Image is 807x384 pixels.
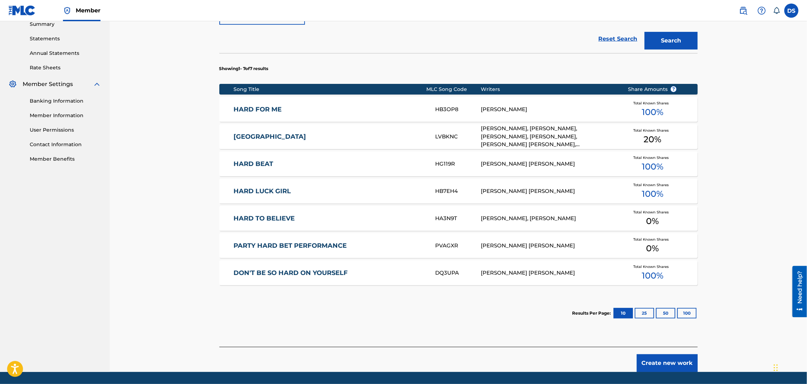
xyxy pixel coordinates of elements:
[8,5,36,16] img: MLC Logo
[23,80,73,88] span: Member Settings
[436,160,481,168] div: HG119R
[30,35,101,42] a: Statements
[646,242,659,255] span: 0 %
[774,357,778,378] div: Drag
[30,21,101,28] a: Summary
[481,242,617,250] div: [PERSON_NAME] [PERSON_NAME]
[93,80,101,88] img: expand
[436,242,481,250] div: PVAGXR
[30,50,101,57] a: Annual Statements
[234,269,426,277] a: DON'T BE SO HARD ON YOURSELF
[637,354,698,372] button: Create new work
[234,187,426,195] a: HARD LUCK GIRL
[30,155,101,163] a: Member Benefits
[633,237,671,242] span: Total Known Shares
[656,308,675,319] button: 50
[436,133,481,141] div: LVBKNC
[30,112,101,119] a: Member Information
[772,350,807,384] iframe: Chat Widget
[635,308,654,319] button: 25
[436,269,481,277] div: DQ3UPA
[633,101,671,106] span: Total Known Shares
[481,105,617,114] div: [PERSON_NAME]
[613,308,633,319] button: 10
[219,65,269,72] p: Showing 1 - 7 of 7 results
[30,141,101,148] a: Contact Information
[30,64,101,71] a: Rate Sheets
[642,160,663,173] span: 100 %
[234,160,426,168] a: HARD BEAT
[436,187,481,195] div: HB7EH4
[757,6,766,15] img: help
[642,188,663,200] span: 100 %
[773,7,780,14] div: Notifications
[642,269,663,282] span: 100 %
[426,86,481,93] div: MLC Song Code
[481,160,617,168] div: [PERSON_NAME] [PERSON_NAME]
[784,4,799,18] div: User Menu
[671,86,676,92] span: ?
[736,4,750,18] a: Public Search
[481,187,617,195] div: [PERSON_NAME] [PERSON_NAME]
[8,80,17,88] img: Member Settings
[628,86,677,93] span: Share Amounts
[644,133,661,146] span: 20 %
[481,214,617,223] div: [PERSON_NAME], [PERSON_NAME]
[739,6,748,15] img: search
[633,264,671,269] span: Total Known Shares
[642,106,663,119] span: 100 %
[595,31,641,47] a: Reset Search
[63,6,71,15] img: Top Rightsholder
[755,4,769,18] div: Help
[646,215,659,228] span: 0 %
[633,155,671,160] span: Total Known Shares
[677,308,697,319] button: 100
[436,105,481,114] div: HB3OP8
[234,133,426,141] a: [GEOGRAPHIC_DATA]
[787,266,807,317] iframe: Resource Center
[234,214,426,223] a: HARD TO BELIEVE
[234,105,426,114] a: HARD FOR ME
[481,125,617,149] div: [PERSON_NAME], [PERSON_NAME], [PERSON_NAME], [PERSON_NAME], [PERSON_NAME] [PERSON_NAME], [PERSON_...
[30,126,101,134] a: User Permissions
[572,310,613,316] p: Results Per Page:
[8,5,17,38] div: Need help?
[76,6,100,15] span: Member
[481,86,617,93] div: Writers
[645,32,698,50] button: Search
[436,214,481,223] div: HA3N9T
[234,242,426,250] a: PARTY HARD BET PERFORMANCE
[30,97,101,105] a: Banking Information
[633,210,671,215] span: Total Known Shares
[234,86,426,93] div: Song Title
[633,182,671,188] span: Total Known Shares
[633,128,671,133] span: Total Known Shares
[481,269,617,277] div: [PERSON_NAME] [PERSON_NAME]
